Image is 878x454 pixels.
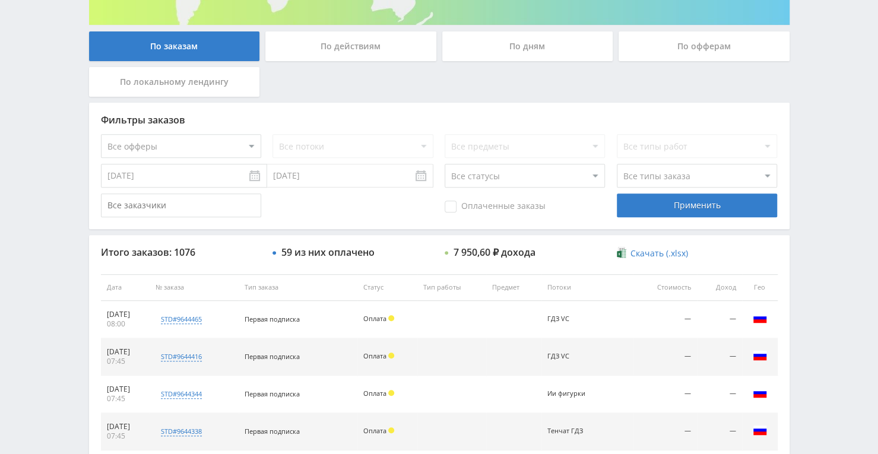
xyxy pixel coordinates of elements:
[161,389,202,399] div: std#9644344
[161,352,202,361] div: std#9644416
[107,431,144,441] div: 07:45
[442,31,613,61] div: По дням
[107,319,144,329] div: 08:00
[697,338,742,376] td: —
[363,389,386,398] span: Оплата
[619,31,790,61] div: По офферам
[363,314,386,323] span: Оплата
[388,353,394,358] span: Холд
[753,311,767,325] img: rus.png
[107,422,144,431] div: [DATE]
[161,427,202,436] div: std#9644338
[547,427,601,435] div: Тенчат ГДЗ
[630,249,688,258] span: Скачать (.xlsx)
[245,389,300,398] span: Первая подписка
[633,338,697,376] td: —
[281,247,375,258] div: 59 из них оплачено
[89,31,260,61] div: По заказам
[541,274,633,301] th: Потоки
[753,386,767,400] img: rus.png
[486,274,541,301] th: Предмет
[547,390,601,398] div: Ии фигурки
[753,348,767,363] img: rus.png
[617,247,627,259] img: xlsx
[363,426,386,435] span: Оплата
[617,193,777,217] div: Применить
[547,315,601,323] div: ГДЗ VC
[107,394,144,404] div: 07:45
[357,274,417,301] th: Статус
[742,274,778,301] th: Гео
[697,376,742,413] td: —
[107,347,144,357] div: [DATE]
[633,301,697,338] td: —
[753,423,767,437] img: rus.png
[107,385,144,394] div: [DATE]
[388,390,394,396] span: Холд
[697,413,742,450] td: —
[101,247,261,258] div: Итого заказов: 1076
[417,274,486,301] th: Тип работы
[454,247,535,258] div: 7 950,60 ₽ дохода
[547,353,601,360] div: ГДЗ VC
[107,310,144,319] div: [DATE]
[245,352,300,361] span: Первая подписка
[89,67,260,97] div: По локальному лендингу
[697,301,742,338] td: —
[150,274,239,301] th: № заказа
[107,357,144,366] div: 07:45
[101,115,778,125] div: Фильтры заказов
[633,376,697,413] td: —
[617,247,688,259] a: Скачать (.xlsx)
[101,193,261,217] input: Все заказчики
[363,351,386,360] span: Оплата
[388,427,394,433] span: Холд
[388,315,394,321] span: Холд
[633,274,697,301] th: Стоимость
[697,274,742,301] th: Доход
[245,427,300,436] span: Первая подписка
[161,315,202,324] div: std#9644465
[101,274,150,301] th: Дата
[633,413,697,450] td: —
[265,31,436,61] div: По действиям
[239,274,357,301] th: Тип заказа
[245,315,300,323] span: Первая подписка
[445,201,546,212] span: Оплаченные заказы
